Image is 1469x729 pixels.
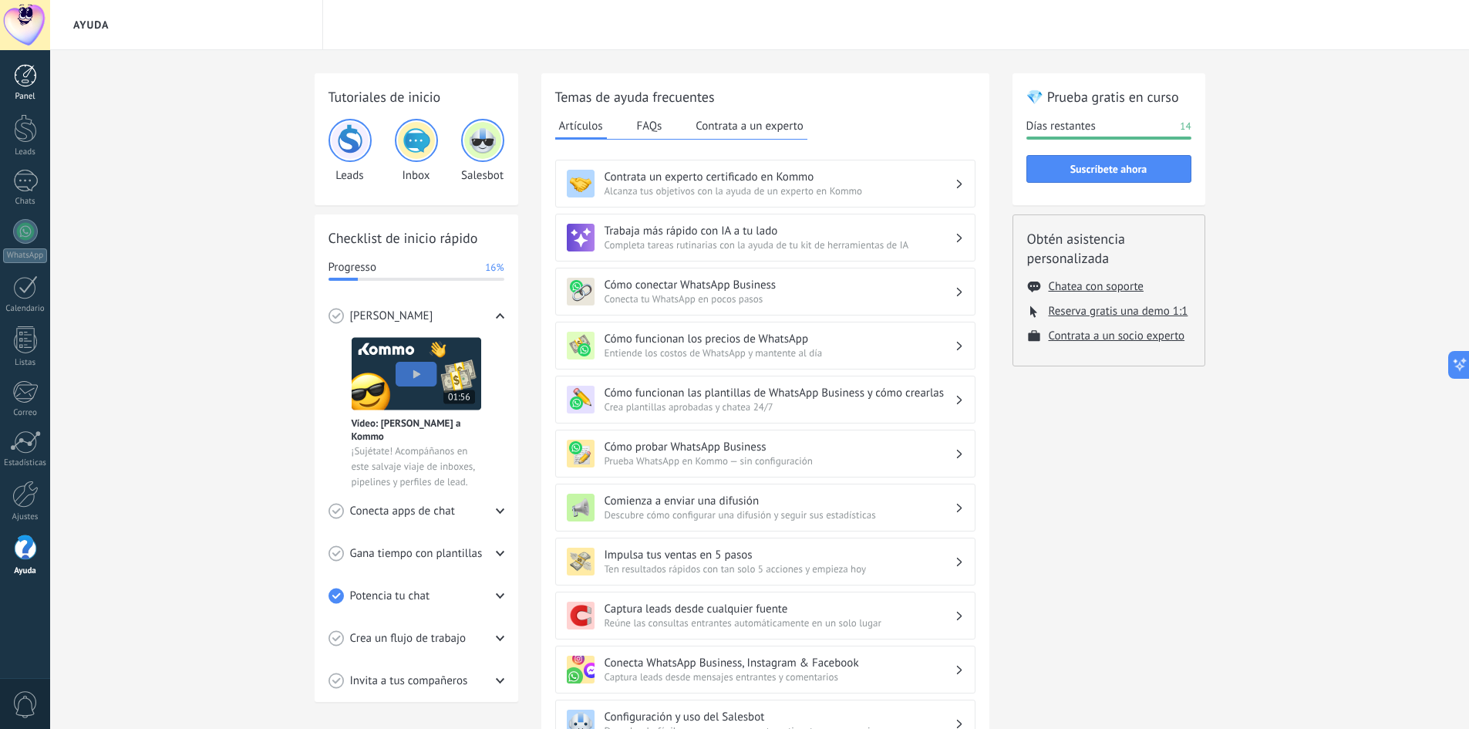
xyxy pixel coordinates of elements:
span: Crea un flujo de trabajo [350,631,467,646]
h2: Tutoriales de inicio [329,87,504,106]
h2: Temas de ayuda frecuentes [555,87,975,106]
div: Leads [3,147,48,157]
h3: Configuración y uso del Salesbot [605,710,955,724]
span: Conecta apps de chat [350,504,455,519]
span: Crea plantillas aprobadas y chatea 24/7 [605,400,955,413]
div: Leads [329,119,372,183]
span: Reúne las consultas entrantes automáticamente en un solo lugar [605,616,955,629]
span: [PERSON_NAME] [350,309,433,324]
h2: 💎 Prueba gratis en curso [1026,87,1191,106]
button: Contrata a un socio experto [1049,329,1185,343]
div: Panel [3,92,48,102]
h3: Conecta WhatsApp Business, Instagram & Facebook [605,656,955,670]
h3: Captura leads desde cualquier fuente [605,602,955,616]
span: 14 [1180,119,1191,134]
span: 16% [485,260,504,275]
div: Estadísticas [3,458,48,468]
button: Reserva gratis una demo 1:1 [1049,304,1188,319]
h3: Trabaja más rápido con IA a tu lado [605,224,955,238]
div: Ayuda [3,566,48,576]
span: Descubre cómo configurar una difusión y seguir sus estadísticas [605,508,955,521]
h3: Cómo funcionan las plantillas de WhatsApp Business y cómo crearlas [605,386,955,400]
h3: Cómo conectar WhatsApp Business [605,278,955,292]
span: Potencia tu chat [350,589,430,604]
button: Chatea con soporte [1049,279,1144,294]
img: Meet video [352,337,481,410]
div: WhatsApp [3,248,47,263]
h3: Cómo funcionan los precios de WhatsApp [605,332,955,346]
h3: Contrata un experto certificado en Kommo [605,170,955,184]
div: Correo [3,408,48,418]
button: Suscríbete ahora [1026,155,1191,183]
span: ¡Sujétate! Acompáñanos en este salvaje viaje de inboxes, pipelines y perfiles de lead. [352,444,481,490]
span: Progresso [329,260,376,275]
div: Salesbot [461,119,504,183]
span: Captura leads desde mensajes entrantes y comentarios [605,670,955,683]
span: Conecta tu WhatsApp en pocos pasos [605,292,955,305]
h2: Obtén asistencia personalizada [1027,229,1191,268]
span: Entiende los costos de WhatsApp y mantente al día [605,346,955,359]
span: Suscríbete ahora [1070,164,1147,174]
button: FAQs [633,114,666,137]
h2: Checklist de inicio rápido [329,228,504,248]
h3: Comienza a enviar una difusión [605,494,955,508]
div: Listas [3,358,48,368]
div: Calendario [3,304,48,314]
span: Prueba WhatsApp en Kommo — sin configuración [605,454,955,467]
span: Vídeo: [PERSON_NAME] a Kommo [352,417,481,443]
h3: Impulsa tus ventas en 5 pasos [605,548,955,562]
span: Invita a tus compañeros [350,673,468,689]
button: Contrata a un experto [692,114,807,137]
span: Completa tareas rutinarias con la ayuda de tu kit de herramientas de IA [605,238,955,251]
div: Inbox [395,119,438,183]
button: Artículos [555,114,607,140]
span: Gana tiempo con plantillas [350,546,483,562]
div: Ajustes [3,512,48,522]
div: Chats [3,197,48,207]
span: Días restantes [1026,119,1096,134]
span: Alcanza tus objetivos con la ayuda de un experto en Kommo [605,184,955,197]
span: Ten resultados rápidos con tan solo 5 acciones y empieza hoy [605,562,955,575]
h3: Cómo probar WhatsApp Business [605,440,955,454]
